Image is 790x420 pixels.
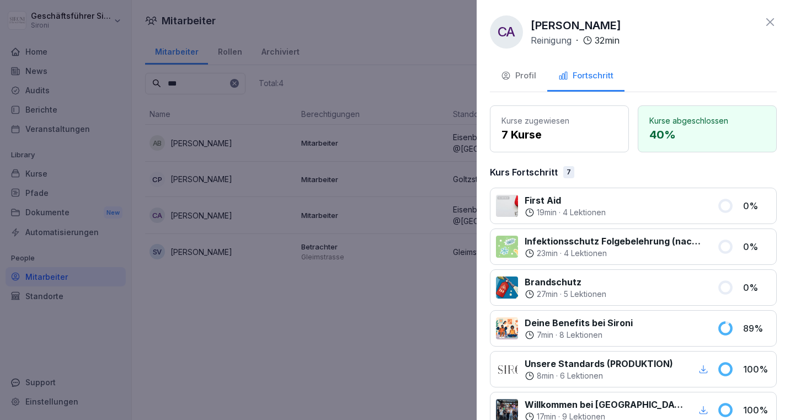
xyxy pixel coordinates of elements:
button: Fortschritt [547,62,624,92]
p: 23 min [537,248,558,259]
p: [PERSON_NAME] [531,17,621,34]
div: · [525,289,606,300]
p: First Aid [525,194,606,207]
p: 0 % [743,199,771,212]
p: 27 min [537,289,558,300]
p: 100 % [743,403,771,417]
p: 7 Kurse [501,126,617,143]
p: 40 % [649,126,765,143]
p: Reinigung [531,34,572,47]
div: · [525,248,704,259]
p: Kurs Fortschritt [490,166,558,179]
p: Unsere Standards (PRODUKTION) [525,357,673,370]
div: 7 [563,166,574,178]
p: Brandschutz [525,275,606,289]
p: 89 % [743,322,771,335]
div: · [525,370,673,381]
p: 5 Lektionen [564,289,606,300]
p: Infektionsschutz Folgebelehrung (nach §43 IfSG) [525,235,704,248]
p: 8 min [537,370,554,381]
p: 4 Lektionen [564,248,607,259]
p: Kurse zugewiesen [501,115,617,126]
p: 7 min [537,329,553,341]
div: Fortschritt [558,70,613,82]
p: Deine Benefits bei Sironi [525,316,633,329]
div: · [525,329,633,341]
p: 6 Lektionen [560,370,603,381]
p: 0 % [743,281,771,294]
p: 4 Lektionen [563,207,606,218]
div: CA [490,15,523,49]
p: Kurse abgeschlossen [649,115,765,126]
p: Willkommen bei [GEOGRAPHIC_DATA] [525,398,683,411]
p: 8 Lektionen [559,329,602,341]
p: 100 % [743,363,771,376]
div: Profil [501,70,536,82]
button: Profil [490,62,547,92]
div: · [525,207,606,218]
p: 19 min [537,207,557,218]
p: 0 % [743,240,771,253]
div: · [531,34,620,47]
p: 32 min [595,34,620,47]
